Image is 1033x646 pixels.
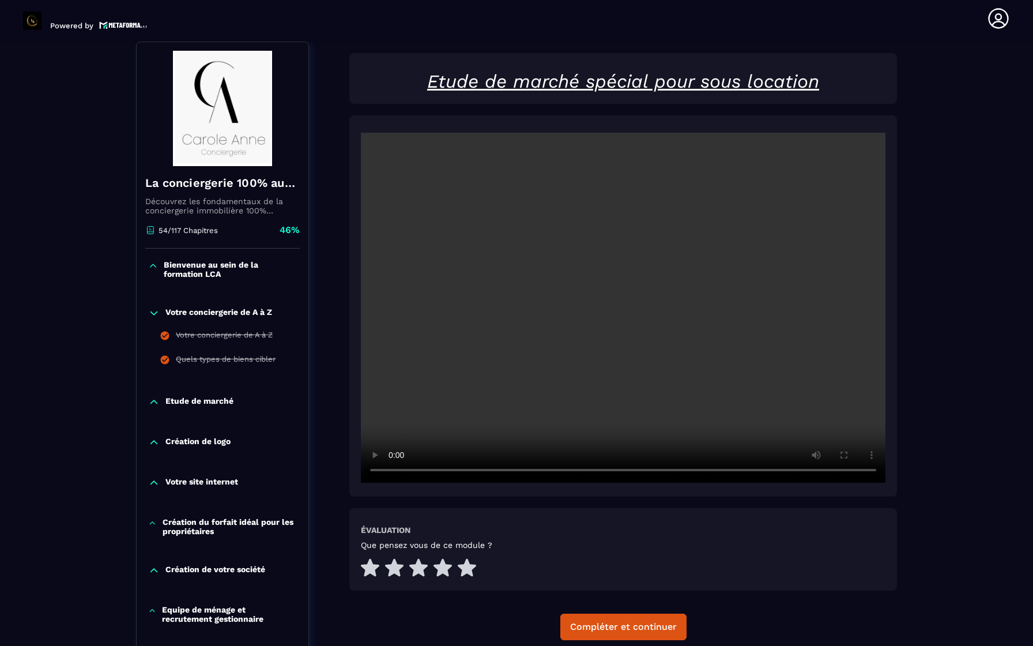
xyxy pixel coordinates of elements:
[361,525,410,535] h6: Évaluation
[176,355,276,367] div: Quels types de biens cibler
[165,437,231,448] p: Création de logo
[99,20,148,30] img: logo
[176,330,273,343] div: Votre conciergerie de A à Z
[163,517,297,536] p: Création du forfait idéal pour les propriétaires
[159,226,218,235] p: 54/117 Chapitres
[145,175,300,191] h4: La conciergerie 100% automatisée
[145,51,300,166] img: banner
[145,197,300,215] p: Découvrez les fondamentaux de la conciergerie immobilière 100% automatisée. Cette formation est c...
[560,614,687,640] button: Compléter et continuer
[165,477,238,489] p: Votre site internet
[50,21,93,30] p: Powered by
[361,540,492,550] h5: Que pensez vous de ce module ?
[165,565,265,576] p: Création de votre société
[280,224,300,236] p: 46%
[427,70,819,92] u: Etude de marché spécial pour sous location
[165,396,233,408] p: Etude de marché
[570,621,677,633] div: Compléter et continuer
[23,12,42,30] img: logo-branding
[165,307,272,319] p: Votre conciergerie de A à Z
[164,260,297,279] p: Bienvenue au sein de la formation LCA
[162,605,297,624] p: Equipe de ménage et recrutement gestionnaire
